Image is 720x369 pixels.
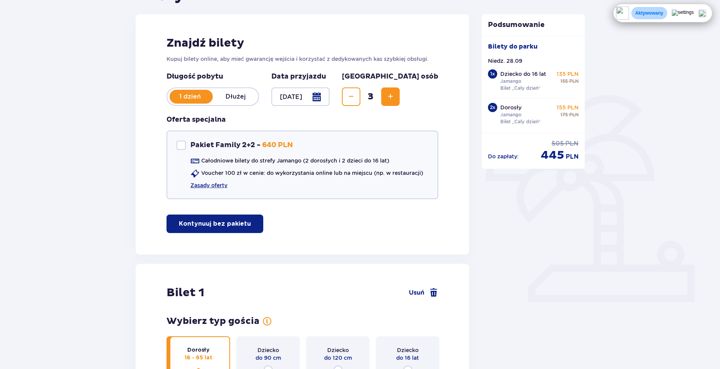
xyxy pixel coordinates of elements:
[167,72,259,81] p: Długość pobytu
[167,92,213,101] p: 1 dzień
[327,346,349,354] p: Dziecko
[560,78,568,85] p: 155
[262,141,293,150] p: 640 PLN
[167,115,226,124] p: Oferta specjalna
[342,87,360,106] button: Decrease
[565,139,579,148] p: PLN
[409,288,424,297] span: Usuń
[500,85,541,92] p: Bilet „Cały dzień”
[396,354,419,362] p: do 16 lat
[257,346,279,354] p: Dziecko
[167,36,438,50] h2: Znajdź bilety
[167,215,263,233] button: Kontynuuj bez pakietu
[488,57,522,65] p: Niedz. 28.09
[190,141,261,150] p: Pakiet Family 2+2 -
[342,72,438,81] p: [GEOGRAPHIC_DATA] osób
[324,354,352,362] p: do 120 cm
[560,111,568,118] p: 175
[381,87,400,106] button: Increase
[500,104,521,111] p: Dorosły
[271,72,326,81] p: Data przyjazdu
[552,139,564,148] p: 505
[500,78,521,85] p: Jamango
[500,70,546,78] p: Dziecko do 16 lat
[397,346,419,354] p: Dziecko
[566,153,579,161] p: PLN
[179,220,251,228] p: Kontynuuj bez pakietu
[187,346,210,354] p: Dorosły
[488,103,497,112] div: 2 x
[488,69,497,79] div: 1 x
[256,354,281,362] p: do 90 cm
[482,20,585,30] p: Podsumowanie
[488,153,519,160] p: Do zapłaty :
[190,181,227,189] a: Zasady oferty
[569,78,579,85] p: PLN
[557,104,579,111] p: 155 PLN
[500,118,541,125] p: Bilet „Cały dzień”
[488,42,538,51] p: Bilety do parku
[167,315,259,327] p: Wybierz typ gościa
[201,157,389,164] p: Całodniowe bilety do strefy Jamango (2 dorosłych i 2 dzieci do 16 lat)
[185,354,212,362] p: 18 - 65 lat
[409,288,438,297] a: Usuń
[557,70,579,78] p: 135 PLN
[362,91,380,102] span: 3
[167,55,438,63] p: Kupuj bilety online, aby mieć gwarancję wejścia i korzystać z dedykowanych kas szybkiej obsługi.
[541,148,564,163] p: 445
[213,92,258,101] p: Dłużej
[201,169,423,177] p: Voucher 100 zł w cenie: do wykorzystania online lub na miejscu (np. w restauracji)
[569,111,579,118] p: PLN
[500,111,521,118] p: Jamango
[167,285,204,300] p: Bilet 1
